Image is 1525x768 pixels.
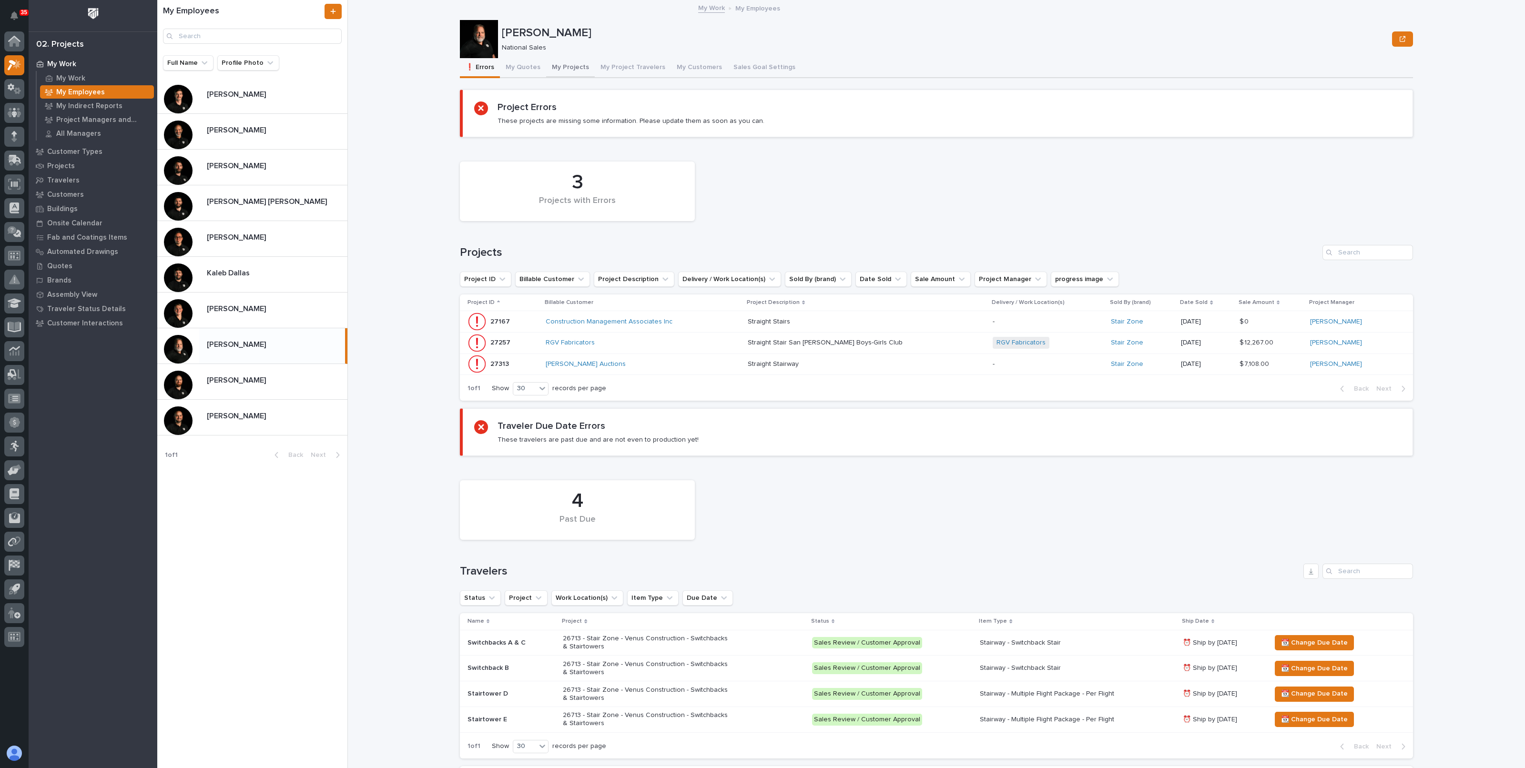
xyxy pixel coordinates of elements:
[37,127,157,140] a: All Managers
[460,565,1300,578] h1: Travelers
[513,384,536,394] div: 30
[29,202,157,216] a: Buildings
[546,360,626,368] a: [PERSON_NAME] Auctions
[552,742,606,750] p: records per page
[855,272,907,287] button: Date Sold
[498,435,699,444] p: These travelers are past due and are not even to production yet!
[1240,316,1250,326] p: $ 0
[476,196,679,216] div: Projects with Errors
[267,451,307,459] button: Back
[1310,360,1362,368] a: [PERSON_NAME]
[157,293,347,328] a: [PERSON_NAME][PERSON_NAME]
[37,113,157,126] a: Project Managers and Engineers
[460,58,500,78] button: ❗ Errors
[84,5,102,22] img: Workspace Logo
[468,690,555,698] p: Stairtower D
[1181,339,1231,347] p: [DATE]
[747,297,800,308] p: Project Description
[546,339,595,347] a: RGV Fabricators
[515,272,590,287] button: Billable Customer
[307,451,347,459] button: Next
[1332,384,1372,393] button: Back
[1275,712,1354,727] button: 📆 Change Due Date
[1310,318,1362,326] a: [PERSON_NAME]
[1110,297,1151,308] p: Sold By (brand)
[785,272,852,287] button: Sold By (brand)
[1281,663,1348,674] span: 📆 Change Due Date
[47,60,76,69] p: My Work
[460,656,1413,681] tr: Switchback B26713 - Stair Zone - Venus Construction - Switchbacks & StairtowersSales Review / Cus...
[980,716,1147,724] p: Stairway - Multiple Flight Package - Per Flight
[56,116,150,124] p: Project Managers and Engineers
[980,639,1147,647] p: Stairway - Switchback Stair
[47,205,78,213] p: Buildings
[37,85,157,99] a: My Employees
[47,176,80,185] p: Travelers
[311,451,332,459] span: Next
[1051,272,1119,287] button: progress image
[627,590,679,606] button: Item Type
[1111,318,1143,326] a: Stair Zone
[47,162,75,171] p: Projects
[207,160,268,171] p: [PERSON_NAME]
[460,377,488,400] p: 1 of 1
[996,339,1046,347] a: RGV Fabricators
[468,664,555,672] p: Switchback B
[163,29,342,44] input: Search
[157,221,347,257] a: [PERSON_NAME][PERSON_NAME]
[157,78,347,114] a: [PERSON_NAME][PERSON_NAME]
[552,384,606,393] p: records per page
[37,99,157,112] a: My Indirect Reports
[1181,318,1231,326] p: [DATE]
[207,374,268,385] p: [PERSON_NAME]
[4,6,24,26] button: Notifications
[217,55,279,71] button: Profile Photo
[678,272,781,287] button: Delivery / Work Location(s)
[29,144,157,159] a: Customer Types
[545,297,593,308] p: Billable Customer
[56,130,101,138] p: All Managers
[47,305,126,313] p: Traveler Status Details
[1239,297,1274,308] p: Sale Amount
[490,316,512,326] p: 27167
[207,195,329,206] p: [PERSON_NAME] [PERSON_NAME]
[207,124,268,135] p: [PERSON_NAME]
[4,743,24,763] button: users-avatar
[460,332,1413,354] tr: 2725727257 RGV Fabricators Straight Stair San [PERSON_NAME] Boys-Girls ClubStraight Stair San [PE...
[37,71,157,85] a: My Work
[29,244,157,259] a: Automated Drawings
[594,272,674,287] button: Project Description
[1183,639,1264,647] p: ⏰ Ship by [DATE]
[748,358,801,368] p: Straight Stairway
[595,58,671,78] button: My Project Travelers
[513,741,536,751] div: 30
[1181,360,1231,368] p: [DATE]
[47,276,71,285] p: Brands
[492,742,509,750] p: Show
[1372,742,1413,751] button: Next
[460,590,501,606] button: Status
[980,690,1147,698] p: Stairway - Multiple Flight Package - Per Flight
[56,74,85,83] p: My Work
[812,662,922,674] div: Sales Review / Customer Approval
[47,148,102,156] p: Customer Types
[56,88,105,97] p: My Employees
[811,616,829,627] p: Status
[460,354,1413,374] tr: 2731327313 [PERSON_NAME] Auctions Straight StairwayStraight Stairway -Stair Zone [DATE]$ 7,108.00...
[29,230,157,244] a: Fab and Coatings Items
[207,338,268,349] p: [PERSON_NAME]
[468,716,555,724] p: Stairtower E
[551,590,623,606] button: Work Location(s)
[468,297,495,308] p: Project ID
[1240,358,1271,368] p: $ 7,108.00
[157,444,185,467] p: 1 of 1
[490,337,512,347] p: 27257
[207,88,268,99] p: [PERSON_NAME]
[1281,637,1348,648] span: 📆 Change Due Date
[1281,688,1348,699] span: 📆 Change Due Date
[163,6,323,17] h1: My Employees
[1310,339,1362,347] a: [PERSON_NAME]
[460,735,488,758] p: 1 of 1
[1180,297,1208,308] p: Date Sold
[157,400,347,435] a: [PERSON_NAME][PERSON_NAME]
